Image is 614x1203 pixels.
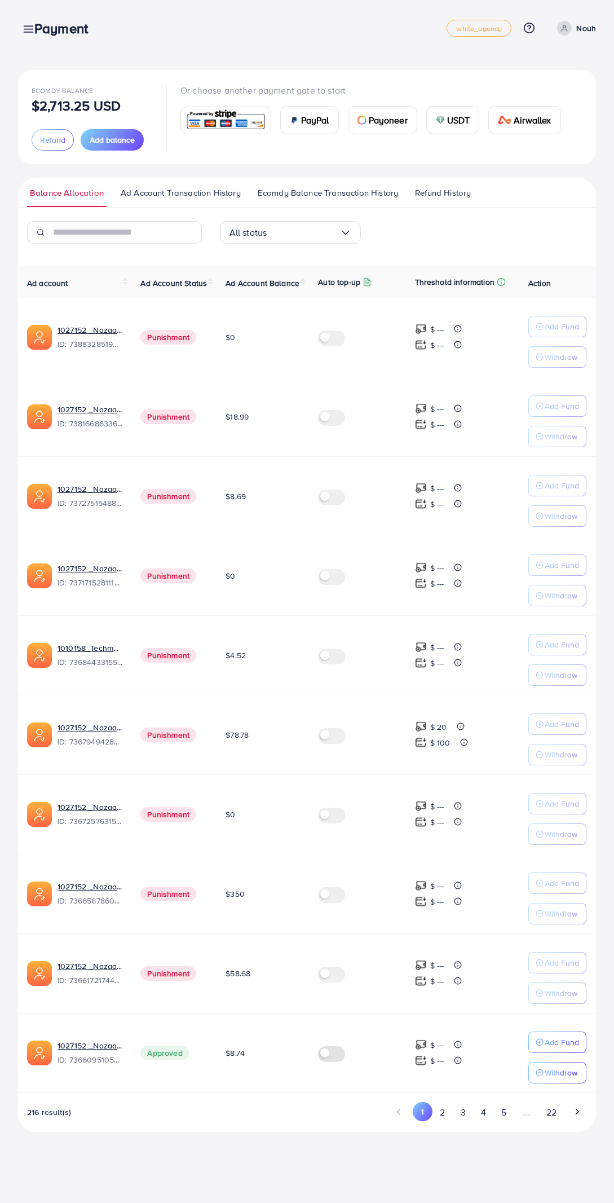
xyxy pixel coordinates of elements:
span: ID: 7366095105679261697 [58,1054,122,1065]
p: Or choose another payment gate to start [180,83,570,97]
img: ic-ads-acc.e4c84228.svg [27,802,52,827]
span: $18.99 [226,411,249,422]
p: Withdraw [545,827,577,841]
span: Ad Account Transaction History [121,187,241,199]
p: $ --- [430,497,444,511]
span: $78.78 [226,729,249,741]
p: $ --- [430,1054,444,1068]
span: ID: 7372751548805726224 [58,497,122,509]
p: $ --- [430,800,444,813]
button: Withdraw [528,664,586,686]
button: Go to page 5 [493,1102,514,1123]
span: Punishment [140,648,196,663]
button: Add Fund [528,793,586,814]
p: $ --- [430,323,444,336]
img: top-up amount [415,737,427,748]
p: Withdraw [545,589,577,602]
button: Add Fund [528,1032,586,1053]
span: ID: 7388328519014645761 [58,338,122,350]
p: Threshold information [415,275,494,289]
span: $0 [226,332,235,343]
p: $ --- [430,577,444,591]
div: <span class='underline'>1027152 _Nazaagency_006</span></br>7366095105679261697 [58,1040,122,1066]
span: Ecomdy Balance Transaction History [258,187,398,199]
span: Balance Allocation [30,187,104,199]
span: Action [528,277,551,289]
a: 1027152 _Nazaagency_006 [58,1040,122,1051]
button: Add Fund [528,316,586,337]
a: card [180,107,271,134]
span: white_agency [456,25,502,32]
button: Add balance [81,129,144,151]
button: Add Fund [528,554,586,576]
p: Withdraw [545,1066,577,1079]
span: Punishment [140,489,196,504]
a: Nouh [553,21,596,36]
img: card [436,116,445,125]
img: card [357,116,366,125]
p: Add Fund [545,399,579,413]
button: Withdraw [528,505,586,527]
button: Withdraw [528,346,586,368]
p: Withdraw [545,986,577,1000]
img: card [184,108,267,133]
span: Airwallex [514,113,551,127]
p: $ --- [430,959,444,972]
img: ic-ads-acc.e4c84228.svg [27,404,52,429]
span: Ad Account Status [140,277,207,289]
span: $350 [226,888,245,900]
span: Punishment [140,728,196,742]
span: Add balance [90,134,135,146]
p: $2,713.25 USD [32,99,121,112]
a: 1010158_Techmanistan pk acc_1715599413927 [58,642,122,654]
img: top-up amount [415,975,427,987]
p: $ --- [430,561,444,575]
img: ic-ads-acc.e4c84228.svg [27,484,52,509]
button: Withdraw [528,426,586,447]
button: Add Fund [528,395,586,417]
a: 1027152 _Nazaagency_003 [58,722,122,733]
p: Withdraw [545,907,577,920]
button: Go to page 1 [413,1102,432,1121]
span: Punishment [140,807,196,822]
p: Withdraw [545,748,577,761]
input: Search for option [267,224,339,241]
p: $ --- [430,482,444,495]
span: Punishment [140,330,196,345]
button: Go to page 2 [432,1102,453,1123]
span: Ad Account Balance [226,277,299,289]
span: Ad account [27,277,68,289]
img: top-up amount [415,657,427,669]
span: ID: 7366567860828749825 [58,895,122,906]
img: top-up amount [415,1055,427,1067]
div: <span class='underline'>1027152 _Nazaagency_04</span></br>7371715281112170513 [58,563,122,589]
p: Auto top-up [318,275,360,289]
p: $ --- [430,338,444,352]
p: Withdraw [545,350,577,364]
span: ID: 7381668633665093648 [58,418,122,429]
span: Payoneer [369,113,408,127]
img: top-up amount [415,880,427,892]
div: <span class='underline'>1027152 _Nazaagency_003</span></br>7367949428067450896 [58,722,122,748]
span: USDT [447,113,470,127]
img: top-up amount [415,562,427,574]
span: Refund [40,134,65,146]
p: Withdraw [545,509,577,523]
a: cardAirwallex [488,106,560,134]
p: Add Fund [545,479,579,492]
a: 1027152 _Nazaagency_018 [58,960,122,972]
div: <span class='underline'>1010158_Techmanistan pk acc_1715599413927</span></br>7368443315504726017 [58,642,122,668]
h3: Payment [34,20,97,37]
p: Withdraw [545,430,577,443]
div: <span class='underline'>1027152 _Nazaagency_007</span></br>7372751548805726224 [58,483,122,509]
a: cardPayPal [280,106,339,134]
button: Withdraw [528,982,586,1004]
button: Withdraw [528,585,586,606]
p: Add Fund [545,876,579,890]
p: $ --- [430,1038,444,1052]
span: $0 [226,809,235,820]
button: Go to page 22 [538,1102,564,1123]
button: Go to page 4 [473,1102,493,1123]
span: ID: 7367949428067450896 [58,736,122,747]
button: Add Fund [528,634,586,655]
